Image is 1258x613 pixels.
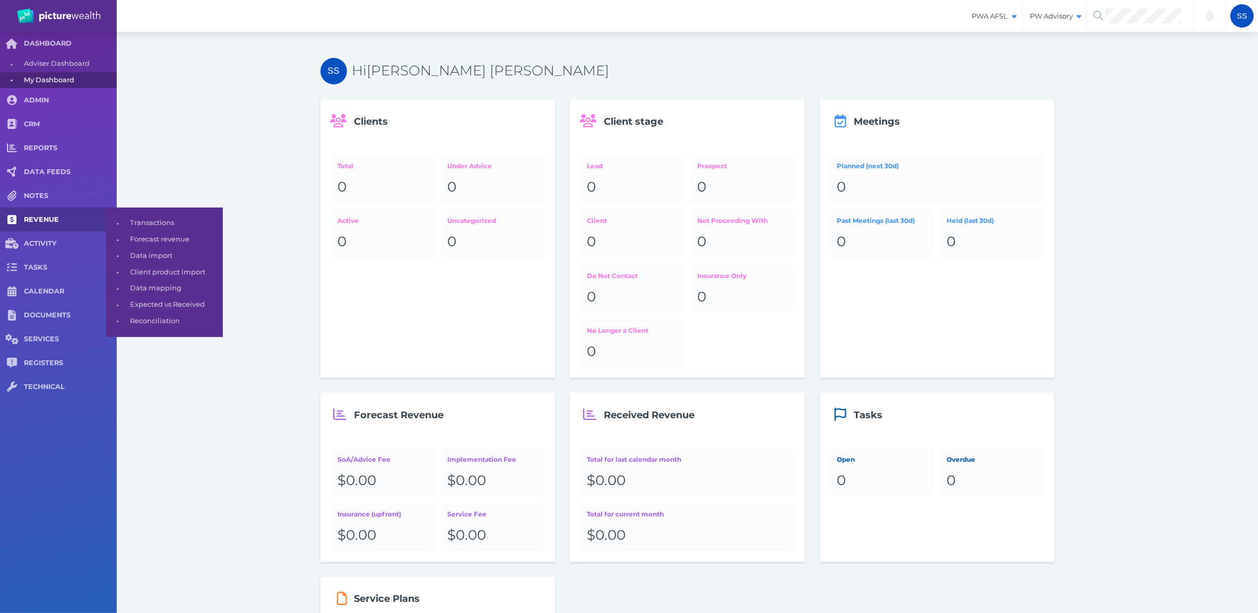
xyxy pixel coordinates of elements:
[587,288,678,306] div: 0
[24,383,117,392] span: TECHNICAL
[24,144,117,153] span: REPORTS
[24,168,117,177] span: DATA FEEDS
[320,58,347,84] div: Sakshi Sakshi
[24,56,113,72] span: Adviser Dashboard
[106,282,130,295] span: •
[106,297,223,313] a: •Expected vs Received
[697,178,788,196] div: 0
[587,343,678,361] div: 0
[106,231,223,248] a: •Forecast revenue
[106,265,130,279] span: •
[352,62,1055,80] h3: Hi [PERSON_NAME] [PERSON_NAME]
[106,233,130,246] span: •
[697,272,747,280] span: Insurance Only
[947,472,1037,490] div: 0
[587,455,681,463] span: Total for last calendar month
[697,288,788,306] div: 0
[24,72,113,89] span: My Dashboard
[587,272,638,280] span: Do Not Contact
[332,155,434,202] a: Total0
[24,287,117,296] span: CALENDAR
[24,120,117,129] span: CRM
[106,298,130,312] span: •
[130,215,219,231] span: Transactions
[337,526,428,545] div: $0.00
[354,116,388,127] span: Clients
[337,178,428,196] div: 0
[697,233,788,251] div: 0
[24,311,117,320] span: DOCUMENTS
[337,455,391,463] span: SoA/Advice Fee
[837,233,927,251] div: 0
[587,510,664,518] span: Total for current month
[581,503,794,550] a: Total for current month$0.00
[854,409,882,421] span: Tasks
[354,593,420,605] span: Service Plans
[587,162,603,170] span: Lead
[106,280,223,297] a: •Data mapping
[947,233,1037,251] div: 0
[337,510,401,518] span: Insurance (upfront)
[24,335,117,344] span: SERVICES
[130,264,219,281] span: Client product import
[447,455,516,463] span: Implementation Fee
[337,233,428,251] div: 0
[106,314,130,327] span: •
[587,178,678,196] div: 0
[854,116,900,127] span: Meetings
[337,217,359,225] span: Active
[1230,4,1254,28] div: Sakshi Sakshi
[106,249,130,262] span: •
[447,526,538,545] div: $0.00
[130,313,219,330] span: Reconciliation
[837,162,899,170] span: Planned (next 30d)
[947,217,994,225] span: Held (last 30d)
[604,409,695,421] span: Received Revenue
[354,409,444,421] span: Forecast Revenue
[941,210,1043,257] a: Held (last 30d)0
[447,178,538,196] div: 0
[130,297,219,313] span: Expected vs Received
[447,472,538,490] div: $0.00
[447,233,538,251] div: 0
[24,263,117,272] span: TASKS
[130,231,219,248] span: Forecast revenue
[1237,12,1247,20] span: SS
[587,472,787,490] div: $0.00
[581,448,794,496] a: Total for last calendar month$0.00
[1022,12,1087,21] span: PW Advisory
[24,239,117,248] span: ACTIVITY
[837,455,855,463] span: Open
[24,96,117,105] span: ADMIN
[130,280,219,297] span: Data mapping
[831,155,1044,202] a: Planned (next 30d)0
[337,472,428,490] div: $0.00
[24,359,117,368] span: REGISTERS
[24,192,117,201] span: NOTES
[965,12,1022,21] span: PWA AFSL
[441,155,544,202] a: Under Advice0
[831,210,933,257] a: Past Meetings (last 30d)0
[697,162,727,170] span: Prospect
[447,217,496,225] span: Uncategorized
[106,215,223,231] a: •Transactions
[587,526,787,545] div: $0.00
[447,510,487,518] span: Service Fee
[947,455,975,463] span: Overdue
[327,66,339,76] span: SS
[837,217,915,225] span: Past Meetings (last 30d)
[24,39,117,48] span: DASHBOARD
[24,215,117,225] span: REVENUE
[604,116,663,127] span: Client stage
[106,264,223,281] a: •Client product import
[587,326,648,334] span: No Longer a Client
[697,217,768,225] span: Not Proceeding With
[106,313,223,330] a: •Reconciliation
[837,472,927,490] div: 0
[587,233,678,251] div: 0
[587,217,607,225] span: Client
[337,162,353,170] span: Total
[447,162,492,170] span: Under Advice
[332,210,434,257] a: Active0
[106,248,223,264] a: •Data import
